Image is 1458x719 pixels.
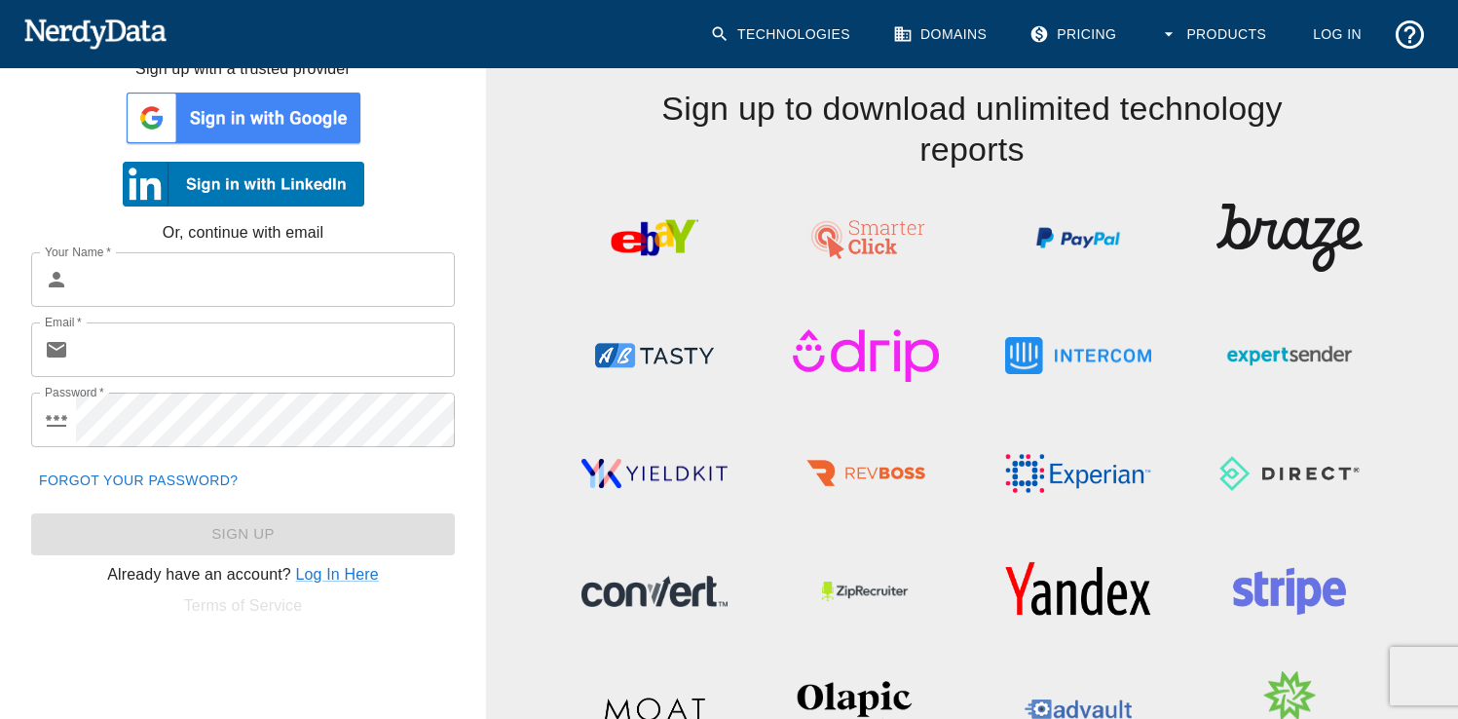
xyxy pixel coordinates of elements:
img: ABTasty [581,312,728,399]
a: Forgot your password? [31,463,245,499]
label: Your Name [45,244,111,260]
img: Stripe [1216,548,1363,635]
img: eBay [581,194,728,282]
a: Terms of Service [184,597,303,614]
img: Yandex [1005,548,1151,635]
img: Drip [793,312,939,399]
a: Technologies [698,10,866,59]
img: NerdyData.com [23,14,167,53]
button: Products [1147,10,1282,59]
img: ExpertSender [1216,312,1363,399]
a: Domains [881,10,1002,59]
img: Convert [581,548,728,635]
a: Log In [1297,10,1377,59]
a: Pricing [1018,10,1132,59]
img: Intercom [1005,312,1151,399]
img: YieldKit [581,430,728,517]
img: Braze [1216,194,1363,282]
label: Password [45,384,104,400]
img: PayPal [1005,194,1151,282]
label: Email [45,314,82,330]
img: Direct [1216,430,1363,517]
button: Support and Documentation [1385,10,1435,59]
h4: Sign up to download unlimited technology reports [548,26,1396,170]
img: ZipRecruiter [793,548,939,635]
img: Experian [1005,430,1151,517]
img: SmarterClick [793,194,939,282]
a: Log In Here [295,566,378,583]
img: RevBoss [793,430,939,517]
